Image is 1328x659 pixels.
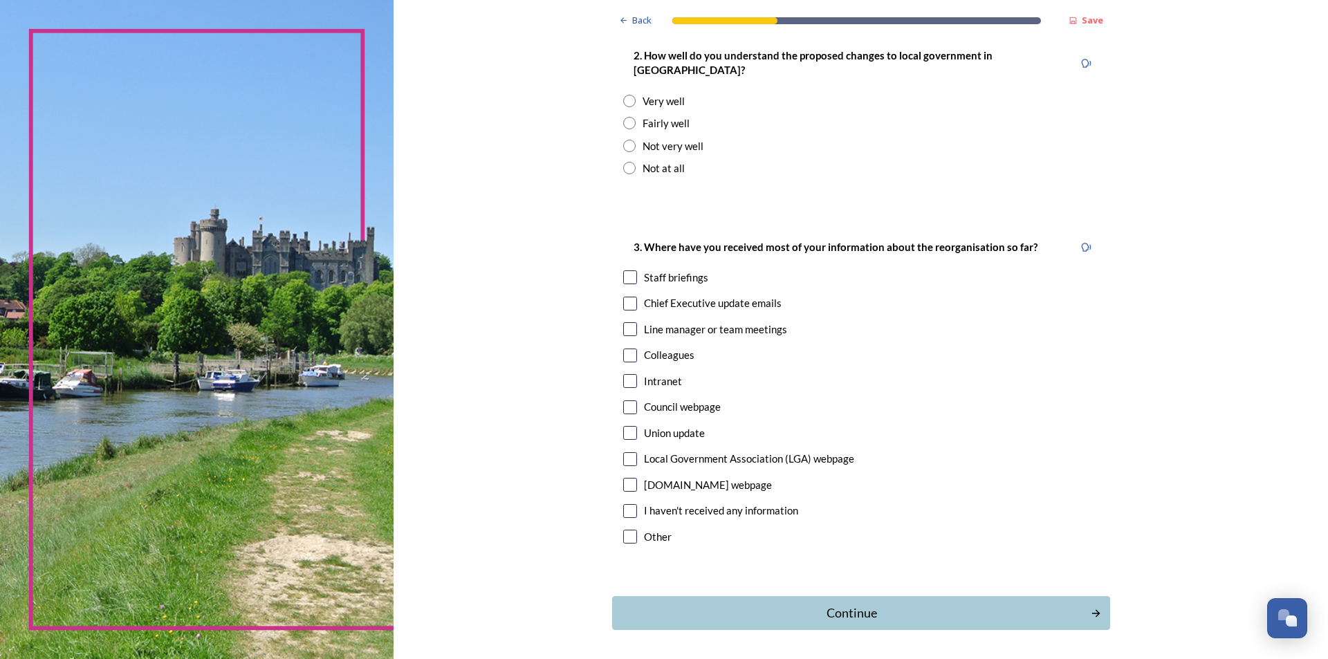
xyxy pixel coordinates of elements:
[643,93,685,109] div: Very well
[643,160,685,176] div: Not at all
[644,347,694,363] div: Colleagues
[644,322,787,337] div: Line manager or team meetings
[644,399,721,415] div: Council webpage
[644,295,782,311] div: Chief Executive update emails
[643,138,703,154] div: Not very well
[634,241,1037,253] strong: 3. Where have you received most of your information about the reorganisation so far?
[634,49,995,76] strong: 2. How well do you understand the proposed changes to local government in [GEOGRAPHIC_DATA]?
[1082,14,1103,26] strong: Save
[620,604,1084,622] div: Continue
[644,270,708,286] div: Staff briefings
[644,529,672,545] div: Other
[643,115,690,131] div: Fairly well
[644,425,705,441] div: Union update
[612,596,1110,630] button: Continue
[1267,598,1307,638] button: Open Chat
[632,14,652,27] span: Back
[644,503,798,519] div: I haven't received any information
[644,477,772,493] div: [DOMAIN_NAME] webpage
[644,373,682,389] div: Intranet
[644,451,854,467] div: Local Government Association (LGA) webpage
